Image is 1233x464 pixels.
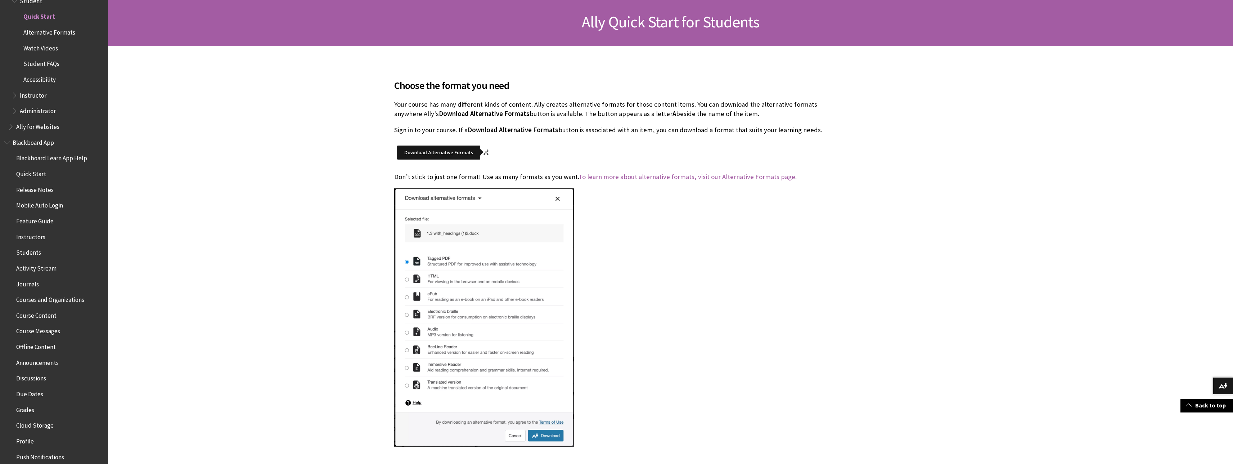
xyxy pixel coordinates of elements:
span: Release Notes [16,184,54,193]
span: Download Alternative Formats [439,110,530,118]
span: Announcements [16,357,59,366]
span: Mobile Auto Login [16,200,63,209]
span: Instructors [16,231,45,241]
p: Sign in to your course. If a button is associated with an item, you can download a format that su... [394,125,841,135]
span: Courses and Organizations [16,294,84,303]
span: Offline Content [16,341,56,351]
span: Administrator [20,105,56,115]
span: Student FAQs [23,58,59,68]
a: Back to top [1180,399,1233,412]
span: Download Alternative Formats [468,126,558,134]
span: Students [16,246,41,256]
span: Watch Videos [23,42,58,52]
span: Choose the format you need [394,78,841,93]
span: Accessibility [23,73,56,83]
a: To learn more about alternative formats, visit our Alternative Formats page. [579,173,797,181]
span: Course Content [16,309,57,319]
span: Quick Start [16,168,46,178]
span: Due Dates [16,388,43,398]
span: Grades [16,404,34,414]
span: Discussions [16,372,46,382]
span: Activity Stream [16,262,57,272]
span: Quick Start [23,11,55,21]
span: A [672,110,676,118]
span: Ally Quick Start for Students [582,12,760,32]
span: Alternative Formats [23,26,75,36]
img: The student view of the Download Alternative Formats window [394,188,574,447]
span: Feature Guide [16,215,54,225]
span: Course Messages [16,325,60,335]
span: Push Notifications [16,451,64,461]
span: Ally for Websites [16,121,59,130]
p: Don’t stick to just one format! Use as many formats as you want. [394,172,841,182]
span: Instructor [20,89,46,99]
span: Profile [16,435,34,445]
span: Blackboard Learn App Help [16,152,87,162]
p: Your course has many different kinds of content. Ally creates alternative formats for those conte... [394,100,841,119]
span: Cloud Storage [16,420,54,429]
span: Journals [16,278,39,288]
span: Blackboard App [13,137,54,146]
img: Tab to the Download Alternative Formats button after the item name. Select the button to explore ... [394,141,494,164]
